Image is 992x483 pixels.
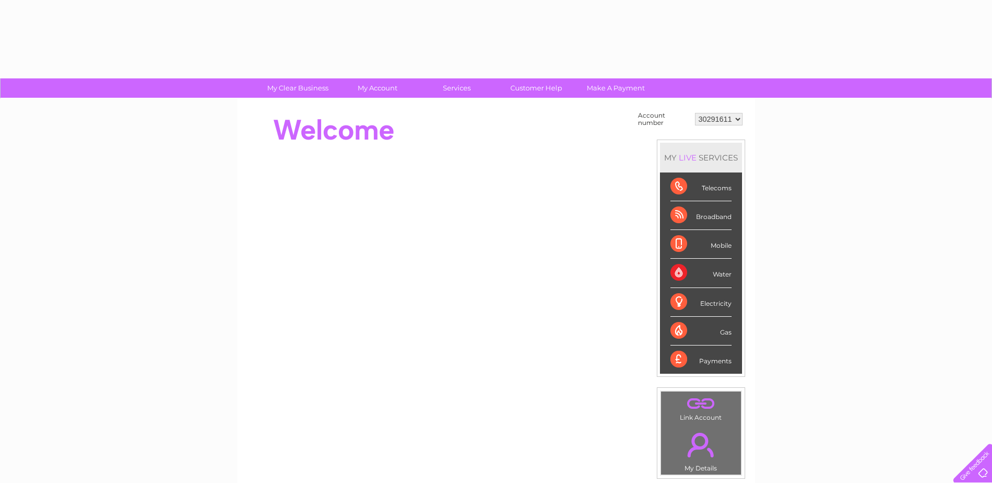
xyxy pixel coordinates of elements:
a: My Clear Business [255,78,341,98]
div: Payments [670,346,732,374]
a: Make A Payment [573,78,659,98]
td: Account number [635,109,692,129]
div: Telecoms [670,172,732,201]
div: Gas [670,317,732,346]
a: My Account [334,78,420,98]
div: LIVE [677,153,699,163]
div: Electricity [670,288,732,317]
a: . [664,394,738,412]
div: MY SERVICES [660,143,742,172]
div: Broadband [670,201,732,230]
div: Water [670,259,732,287]
a: Services [414,78,500,98]
td: My Details [660,424,742,475]
td: Link Account [660,391,742,424]
a: Customer Help [493,78,579,98]
a: . [664,427,738,463]
div: Mobile [670,230,732,259]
